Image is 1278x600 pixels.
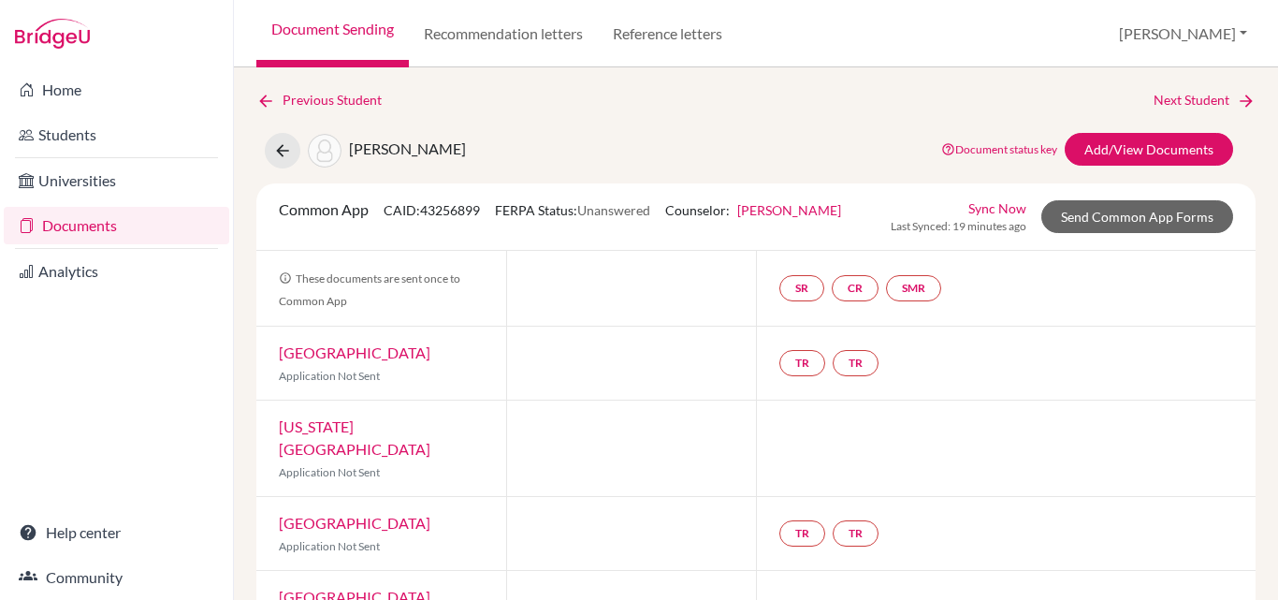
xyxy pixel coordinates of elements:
a: Send Common App Forms [1041,200,1233,233]
a: [US_STATE][GEOGRAPHIC_DATA] [279,417,430,458]
img: Bridge-U [15,19,90,49]
a: Documents [4,207,229,244]
span: Counselor: [665,202,841,218]
a: Next Student [1154,90,1256,110]
span: FERPA Status: [495,202,650,218]
span: Application Not Sent [279,465,380,479]
span: Application Not Sent [279,539,380,553]
a: Document status key [941,142,1057,156]
a: Students [4,116,229,154]
a: CR [832,275,879,301]
a: TR [779,520,825,547]
a: Add/View Documents [1065,133,1233,166]
a: SR [779,275,824,301]
a: Help center [4,514,229,551]
a: TR [833,350,879,376]
span: Unanswered [577,202,650,218]
a: SMR [886,275,941,301]
span: CAID: 43256899 [384,202,480,218]
a: [GEOGRAPHIC_DATA] [279,344,430,361]
span: Last Synced: 19 minutes ago [891,218,1026,235]
a: Analytics [4,253,229,290]
a: Previous Student [256,90,397,110]
span: Common App [279,200,369,218]
a: [PERSON_NAME] [737,202,841,218]
a: Home [4,71,229,109]
a: Sync Now [968,198,1026,218]
span: These documents are sent once to Common App [279,271,460,308]
a: Community [4,559,229,596]
span: [PERSON_NAME] [349,139,466,157]
a: TR [833,520,879,547]
span: Application Not Sent [279,369,380,383]
button: [PERSON_NAME] [1111,16,1256,51]
a: [GEOGRAPHIC_DATA] [279,514,430,532]
a: Universities [4,162,229,199]
a: TR [779,350,825,376]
